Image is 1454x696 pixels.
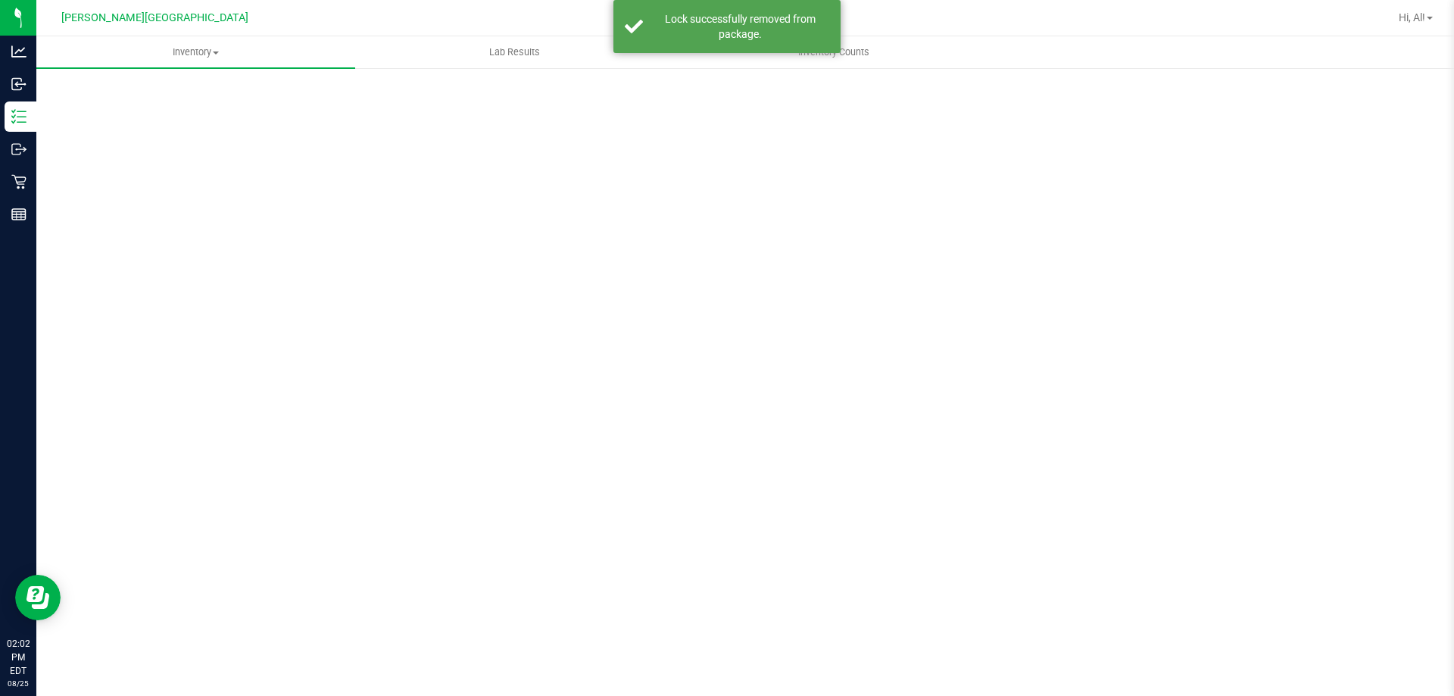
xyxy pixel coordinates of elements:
[355,36,674,68] a: Lab Results
[469,45,560,59] span: Lab Results
[11,207,27,222] inline-svg: Reports
[11,174,27,189] inline-svg: Retail
[36,45,355,59] span: Inventory
[11,109,27,124] inline-svg: Inventory
[11,44,27,59] inline-svg: Analytics
[15,575,61,620] iframe: Resource center
[11,76,27,92] inline-svg: Inbound
[36,36,355,68] a: Inventory
[61,11,248,24] span: [PERSON_NAME][GEOGRAPHIC_DATA]
[11,142,27,157] inline-svg: Outbound
[1399,11,1425,23] span: Hi, Al!
[7,678,30,689] p: 08/25
[651,11,829,42] div: Lock successfully removed from package.
[7,637,30,678] p: 02:02 PM EDT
